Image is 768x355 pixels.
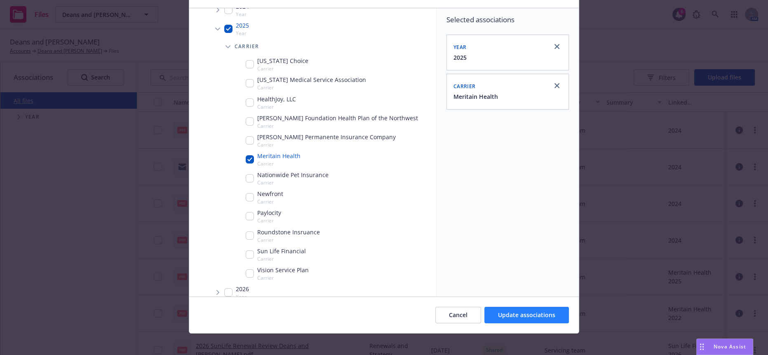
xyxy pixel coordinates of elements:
[257,160,301,167] span: Carrier
[257,274,309,281] span: Carrier
[257,247,306,255] span: Sun Life Financial
[552,42,562,51] a: close
[236,285,249,293] span: 2026
[257,217,281,224] span: Carrier
[257,122,418,129] span: Carrier
[236,11,249,18] span: Year
[453,92,498,101] button: Meritain Health
[257,75,366,84] span: [US_STATE] Medical Service Association
[236,21,249,30] span: 2025
[257,208,281,217] span: Paylocity
[696,339,753,355] button: Nova Assist
[257,56,308,65] span: [US_STATE] Choice
[453,53,467,62] button: 2025
[257,266,309,274] span: Vision Service Plan
[257,152,301,160] span: Meritain Health
[257,236,320,243] span: Carrier
[498,311,555,319] span: Update associations
[257,141,396,148] span: Carrier
[236,293,249,300] span: Year
[453,44,466,51] span: Year
[257,133,396,141] span: [PERSON_NAME] Permanente Insurance Company
[257,65,308,72] span: Carrier
[257,228,320,236] span: Roundstone Insruance
[257,255,306,262] span: Carrier
[257,84,366,91] span: Carrier
[257,103,296,110] span: Carrier
[236,30,249,37] span: Year
[257,95,296,103] span: HealthJoy, LLC
[235,44,259,49] span: Carrier
[484,307,569,323] button: Update associations
[697,339,707,355] div: Drag to move
[257,114,418,122] span: [PERSON_NAME] Foundation Health Plan of the Northwest
[552,81,562,91] a: close
[257,179,329,186] span: Carrier
[257,170,329,179] span: Nationwide Pet Insurance
[257,198,283,205] span: Carrier
[435,307,481,323] button: Cancel
[453,83,475,90] span: Carrier
[446,15,569,25] span: Selected associations
[257,189,283,198] span: Newfront
[714,343,746,350] span: Nova Assist
[449,311,467,319] span: Cancel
